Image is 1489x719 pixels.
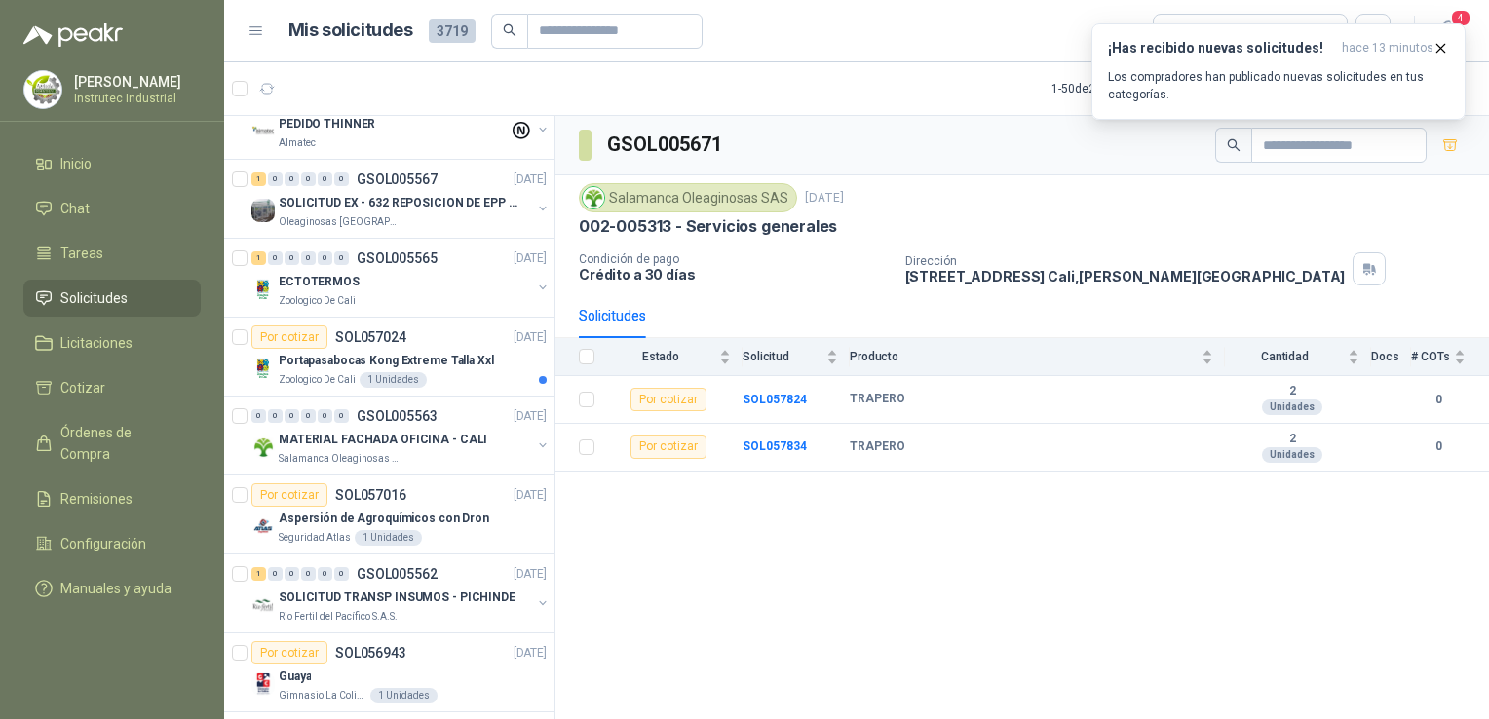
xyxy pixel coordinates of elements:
[355,530,422,546] div: 1 Unidades
[850,338,1225,376] th: Producto
[301,172,316,186] div: 0
[1225,384,1359,399] b: 2
[514,249,547,268] p: [DATE]
[583,187,604,208] img: Company Logo
[334,251,349,265] div: 0
[1411,437,1466,456] b: 0
[334,567,349,581] div: 0
[23,414,201,473] a: Órdenes de Compra
[850,350,1198,363] span: Producto
[579,252,890,266] p: Condición de pago
[251,89,551,151] a: 0 0 0 0 0 0 GSOL005569[DATE] Company LogoPEDIDO THINNERAlmatec
[60,153,92,174] span: Inicio
[23,369,201,406] a: Cotizar
[514,486,547,505] p: [DATE]
[285,251,299,265] div: 0
[318,409,332,423] div: 0
[251,172,266,186] div: 1
[1227,138,1241,152] span: search
[357,172,438,186] p: GSOL005567
[268,409,283,423] div: 0
[357,567,438,581] p: GSOL005562
[1450,9,1471,27] span: 4
[334,172,349,186] div: 0
[23,190,201,227] a: Chat
[335,646,406,660] p: SOL056943
[279,115,375,133] p: PEDIDO THINNER
[251,567,266,581] div: 1
[1225,350,1344,363] span: Cantidad
[1108,40,1334,57] h3: ¡Has recibido nuevas solicitudes!
[23,480,201,517] a: Remisiones
[285,409,299,423] div: 0
[60,243,103,264] span: Tareas
[357,251,438,265] p: GSOL005565
[251,325,327,349] div: Por cotizar
[850,439,905,455] b: TRAPERO
[251,120,275,143] img: Company Logo
[279,609,398,624] p: Rio Fertil del Pacífico S.A.S.
[279,214,401,230] p: Oleaginosas [GEOGRAPHIC_DATA][PERSON_NAME]
[224,475,554,554] a: Por cotizarSOL057016[DATE] Company LogoAspersión de Agroquímicos con DronSeguridad Atlas1 Unidades
[743,338,850,376] th: Solicitud
[606,350,715,363] span: Estado
[251,514,275,538] img: Company Logo
[301,567,316,581] div: 0
[24,71,61,108] img: Company Logo
[1225,338,1371,376] th: Cantidad
[318,251,332,265] div: 0
[60,488,133,510] span: Remisiones
[805,189,844,208] p: [DATE]
[850,392,905,407] b: TRAPERO
[743,439,807,453] a: SOL057834
[1165,20,1206,42] div: Todas
[251,483,327,507] div: Por cotizar
[514,328,547,347] p: [DATE]
[279,194,521,212] p: SOLICITUD EX - 632 REPOSICION DE EPP #2
[1371,338,1411,376] th: Docs
[251,409,266,423] div: 0
[251,562,551,624] a: 1 0 0 0 0 0 GSOL005562[DATE] Company LogoSOLICITUD TRANSP INSUMOS - PICHINDERio Fertil del Pacífi...
[1108,68,1449,103] p: Los compradores han publicado nuevas solicitudes en tus categorías.
[1225,432,1359,447] b: 2
[1411,350,1450,363] span: # COTs
[60,287,128,309] span: Solicitudes
[1262,447,1322,463] div: Unidades
[60,198,90,219] span: Chat
[23,324,201,361] a: Licitaciones
[279,135,316,151] p: Almatec
[60,422,182,465] span: Órdenes de Compra
[23,23,123,47] img: Logo peakr
[503,23,516,37] span: search
[370,688,438,703] div: 1 Unidades
[224,318,554,397] a: Por cotizarSOL057024[DATE] Company LogoPortapasabocas Kong Extreme Talla XxlZoologico De Cali1 Un...
[251,404,551,467] a: 0 0 0 0 0 0 GSOL005563[DATE] Company LogoMATERIAL FACHADA OFICINA - CALISalamanca Oleaginosas SAS
[905,268,1346,284] p: [STREET_ADDRESS] Cali , [PERSON_NAME][GEOGRAPHIC_DATA]
[251,168,551,230] a: 1 0 0 0 0 0 GSOL005567[DATE] Company LogoSOLICITUD EX - 632 REPOSICION DE EPP #2Oleaginosas [GEOG...
[1411,338,1489,376] th: # COTs
[429,19,476,43] span: 3719
[23,145,201,182] a: Inicio
[279,352,494,370] p: Portapasabocas Kong Extreme Talla Xxl
[1262,399,1322,415] div: Unidades
[905,254,1346,268] p: Dirección
[514,565,547,584] p: [DATE]
[60,578,172,599] span: Manuales y ayuda
[279,431,487,449] p: MATERIAL FACHADA OFICINA - CALI
[514,407,547,426] p: [DATE]
[279,667,311,686] p: Guaya
[279,372,356,388] p: Zoologico De Cali
[288,17,413,45] h1: Mis solicitudes
[335,488,406,502] p: SOL057016
[1431,14,1466,49] button: 4
[1091,23,1466,120] button: ¡Has recibido nuevas solicitudes!hace 13 minutos Los compradores han publicado nuevas solicitudes...
[268,251,283,265] div: 0
[279,510,489,528] p: Aspersión de Agroquímicos con Dron
[23,235,201,272] a: Tareas
[514,170,547,189] p: [DATE]
[279,273,360,291] p: ECTOTERMOS
[251,641,327,664] div: Por cotizar
[630,388,706,411] div: Por cotizar
[251,251,266,265] div: 1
